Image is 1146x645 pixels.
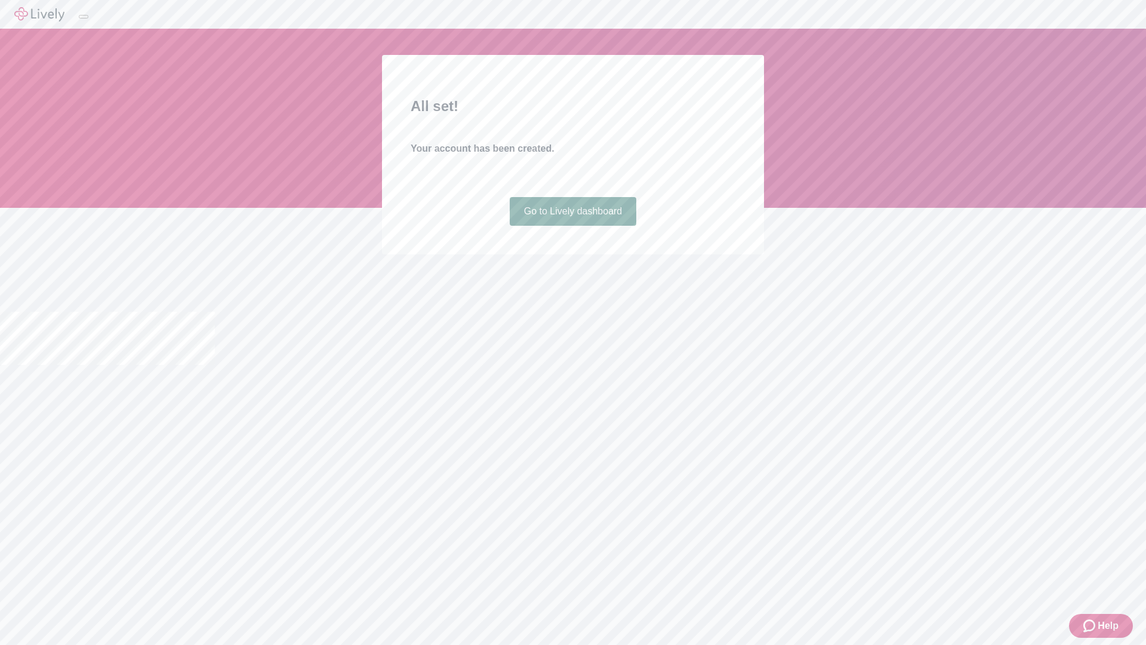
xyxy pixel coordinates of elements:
[411,142,735,156] h4: Your account has been created.
[411,96,735,117] h2: All set!
[14,7,64,21] img: Lively
[1098,619,1119,633] span: Help
[510,197,637,226] a: Go to Lively dashboard
[79,15,88,19] button: Log out
[1069,614,1133,638] button: Zendesk support iconHelp
[1083,619,1098,633] svg: Zendesk support icon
